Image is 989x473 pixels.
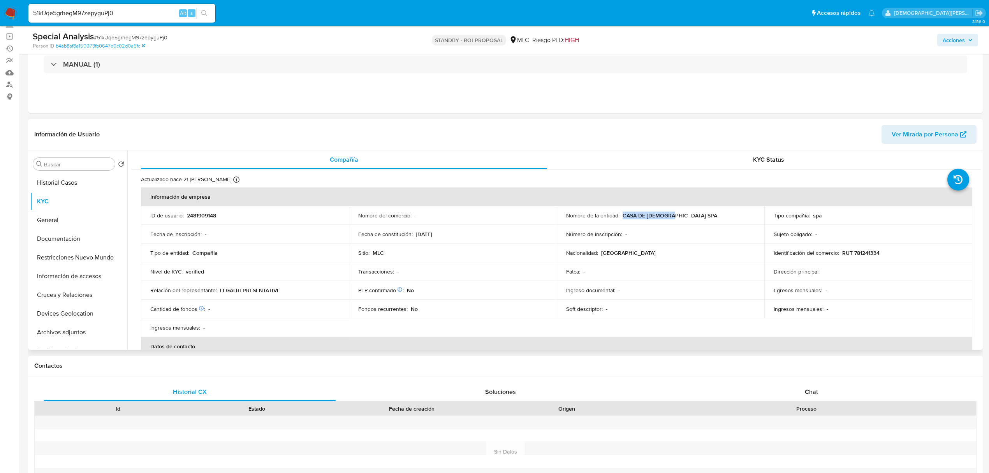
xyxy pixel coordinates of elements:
[618,287,620,294] p: -
[411,305,418,312] p: No
[532,36,579,44] span: Riesgo PLD:
[774,305,824,312] p: Ingresos mensuales :
[566,212,619,219] p: Nombre de la entidad :
[30,211,127,229] button: General
[774,231,812,238] p: Sujeto obligado :
[30,229,127,248] button: Documentación
[196,8,212,19] button: search-icon
[972,18,985,25] span: 3.156.0
[208,305,210,312] p: -
[606,305,607,312] p: -
[205,231,206,238] p: -
[566,231,622,238] p: Número de inscripción :
[566,268,580,275] p: Fatca :
[30,304,127,323] button: Devices Geolocation
[118,161,124,169] button: Volver al orden por defecto
[774,287,822,294] p: Egresos mensuales :
[30,267,127,286] button: Información de accesos
[30,286,127,304] button: Cruces y Relaciones
[774,268,820,275] p: Dirección principal :
[220,287,280,294] p: LEGALREPRESENTATIVE
[358,249,370,256] p: Sitio :
[150,231,202,238] p: Fecha de inscripción :
[583,268,585,275] p: -
[842,249,880,256] p: RUT 781241334
[601,249,656,256] p: [GEOGRAPHIC_DATA]
[975,9,983,17] a: Salir
[827,305,828,312] p: -
[623,212,717,219] p: CASA DE [DEMOGRAPHIC_DATA] SPA
[358,268,394,275] p: Transacciones :
[150,305,205,312] p: Cantidad de fondos :
[817,9,861,17] span: Accesos rápidos
[30,323,127,342] button: Archivos adjuntos
[774,212,810,219] p: Tipo compañía :
[150,249,189,256] p: Tipo de entidad :
[868,10,875,16] a: Notificaciones
[33,30,94,42] b: Special Analysis
[358,231,413,238] p: Fecha de constitución :
[892,125,958,144] span: Ver Mirada por Persona
[813,212,822,219] p: spa
[566,305,603,312] p: Soft descriptor :
[805,387,818,396] span: Chat
[33,42,54,49] b: Person ID
[173,387,207,396] span: Historial CX
[30,192,127,211] button: KYC
[150,212,184,219] p: ID de usuario :
[415,212,416,219] p: -
[141,337,972,356] th: Datos de contacto
[625,231,627,238] p: -
[358,287,404,294] p: PEP confirmado :
[565,35,579,44] span: HIGH
[44,161,112,168] input: Buscar
[358,212,412,219] p: Nombre del comercio :
[774,249,839,256] p: Identificación del comercio :
[432,35,506,46] p: STANDBY - ROI PROPOSAL
[63,60,100,69] h3: MANUAL (1)
[150,324,200,331] p: Ingresos mensuales :
[141,176,231,183] p: Actualizado hace 21 [PERSON_NAME]
[94,34,167,41] span: # 51kUqe5grhegM97zepyguPj0
[44,55,967,73] div: MANUAL (1)
[397,268,399,275] p: -
[56,42,145,49] a: b4ab8af8a150973fb0647e0c02d0a5fc
[54,405,182,413] div: Id
[407,287,414,294] p: No
[30,173,127,192] button: Historial Casos
[150,287,217,294] p: Relación del representante :
[358,305,408,312] p: Fondos recurrentes :
[332,405,492,413] div: Fecha de creación
[186,268,204,275] p: verified
[815,231,817,238] p: -
[190,9,193,17] span: s
[187,212,216,219] p: 2481909148
[937,34,978,46] button: Acciones
[30,248,127,267] button: Restricciones Nuevo Mundo
[566,287,615,294] p: Ingreso documental :
[503,405,631,413] div: Origen
[485,387,516,396] span: Soluciones
[566,249,598,256] p: Nacionalidad :
[330,155,358,164] span: Compañía
[203,324,205,331] p: -
[28,8,215,18] input: Buscar usuario o caso...
[642,405,971,413] div: Proceso
[193,405,321,413] div: Estado
[192,249,218,256] p: Compañia
[36,161,42,167] button: Buscar
[180,9,186,17] span: Alt
[34,362,977,370] h1: Contactos
[825,287,827,294] p: -
[141,187,972,206] th: Información de empresa
[509,36,529,44] div: MLC
[943,34,965,46] span: Acciones
[416,231,432,238] p: [DATE]
[373,249,384,256] p: MLC
[150,268,183,275] p: Nivel de KYC :
[894,9,973,17] p: cristian.porley@mercadolibre.com
[753,155,784,164] span: KYC Status
[30,342,127,360] button: Anticipos de dinero
[882,125,977,144] button: Ver Mirada por Persona
[34,131,100,138] h1: Información de Usuario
